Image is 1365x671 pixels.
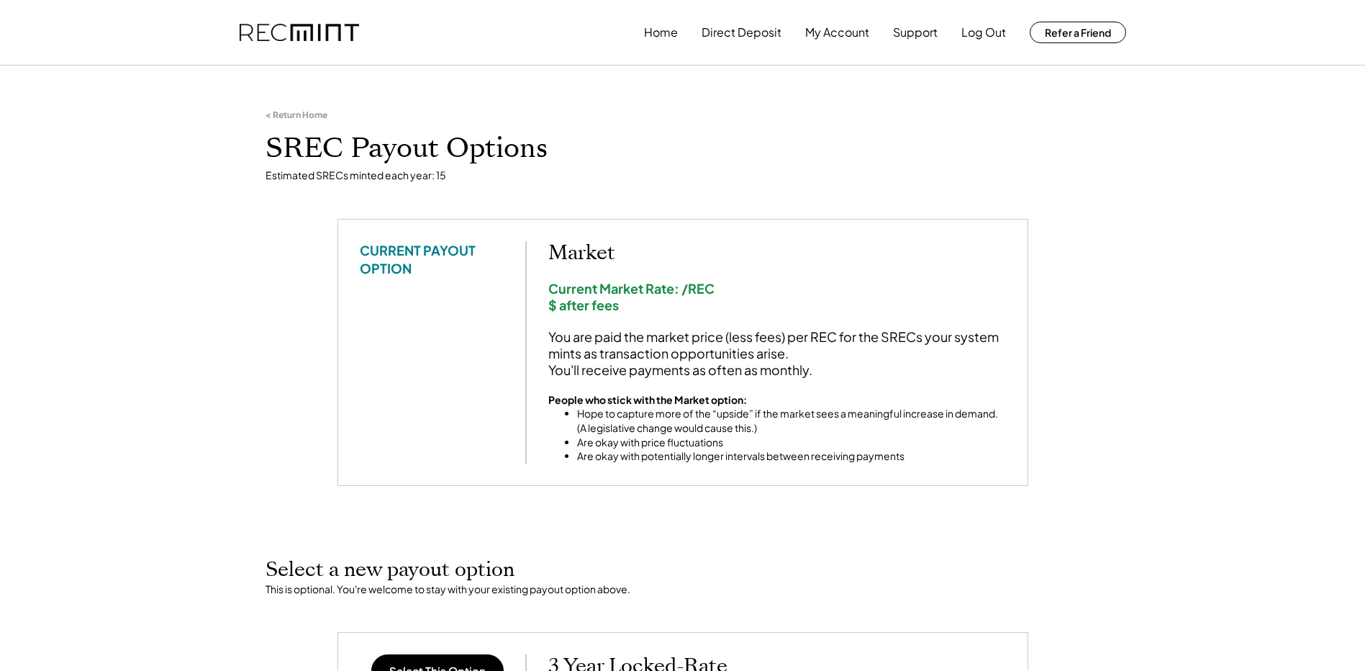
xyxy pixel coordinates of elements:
[548,280,1006,314] div: Current Market Rate: /REC $ after fees
[266,168,1100,183] div: Estimated SRECs minted each year: 15
[360,241,504,277] div: CURRENT PAYOUT OPTION
[548,241,1006,266] h2: Market
[893,18,938,47] button: Support
[266,582,1100,597] div: This is optional. You're welcome to stay with your existing payout option above.
[548,328,1006,379] div: You are paid the market price (less fees) per REC for the SRECs your system mints as transaction ...
[577,407,1006,435] li: Hope to capture more of the “upside” if the market sees a meaningful increase in demand. (A legis...
[548,393,747,406] strong: People who stick with the Market option:
[805,18,869,47] button: My Account
[240,24,359,42] img: recmint-logotype%403x.png
[1030,22,1126,43] button: Refer a Friend
[961,18,1006,47] button: Log Out
[577,449,1006,464] li: Are okay with potentially longer intervals between receiving payments
[266,109,327,121] div: < Return Home
[266,558,1100,582] h2: Select a new payout option
[266,132,1100,166] h1: SREC Payout Options
[644,18,678,47] button: Home
[577,436,1006,450] li: Are okay with price fluctuations
[702,18,781,47] button: Direct Deposit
